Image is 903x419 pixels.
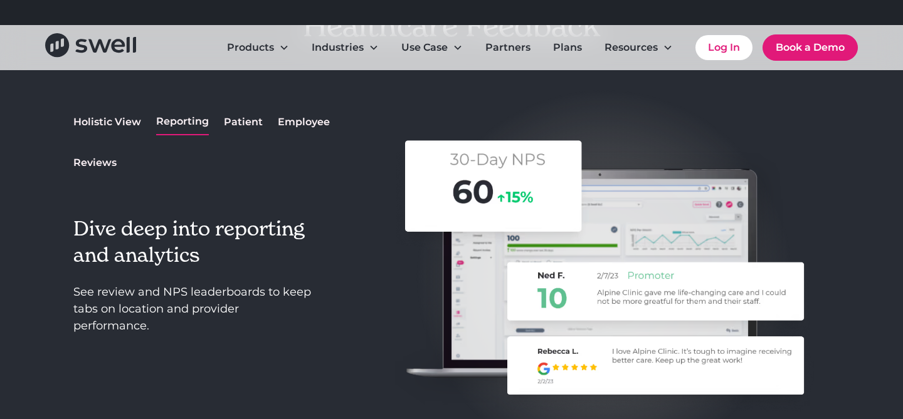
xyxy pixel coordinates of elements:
[763,34,858,61] a: Book a Demo
[217,35,299,60] div: Products
[605,40,658,55] div: Resources
[73,284,316,334] p: See review and NPS leaderboards to keep tabs on location and provider performance.
[73,155,117,170] div: Reviews
[227,40,274,55] div: Products
[278,115,330,130] div: Employee
[391,35,473,60] div: Use Case
[312,40,364,55] div: Industries
[695,35,752,60] a: Log In
[156,114,209,129] div: Reporting
[543,35,592,60] a: Plans
[475,35,541,60] a: Partners
[73,115,141,130] div: Holistic View
[45,33,136,61] a: home
[73,216,316,268] h3: Dive deep into reporting and analytics
[594,35,683,60] div: Resources
[224,115,263,130] div: Patient
[401,40,448,55] div: Use Case
[302,35,389,60] div: Industries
